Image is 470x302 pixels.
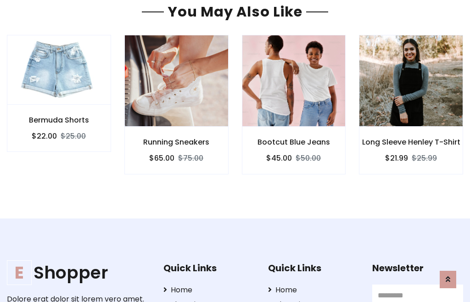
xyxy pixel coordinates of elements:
h6: $22.00 [32,132,57,140]
del: $25.00 [61,131,86,141]
a: Long Sleeve Henley T-Shirt $21.99$25.99 [359,35,463,174]
h6: $21.99 [385,154,408,162]
h6: $65.00 [149,154,174,162]
a: Bootcut Blue Jeans $45.00$50.00 [242,35,346,174]
del: $50.00 [296,153,321,163]
h6: Bermuda Shorts [7,116,111,124]
a: EShopper [7,263,149,283]
h6: Long Sleeve Henley T-Shirt [359,138,463,146]
h1: Shopper [7,263,149,283]
h5: Quick Links [163,263,254,274]
h6: $45.00 [266,154,292,162]
a: Bermuda Shorts $22.00$25.00 [7,35,111,152]
a: Running Sneakers $65.00$75.00 [124,35,229,174]
del: $25.99 [412,153,437,163]
span: E [7,260,32,285]
del: $75.00 [178,153,203,163]
h5: Newsletter [372,263,463,274]
h5: Quick Links [268,263,359,274]
h6: Bootcut Blue Jeans [242,138,346,146]
a: Home [163,285,254,296]
a: Home [268,285,359,296]
h6: Running Sneakers [125,138,228,146]
span: You May Also Like [164,2,306,22]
